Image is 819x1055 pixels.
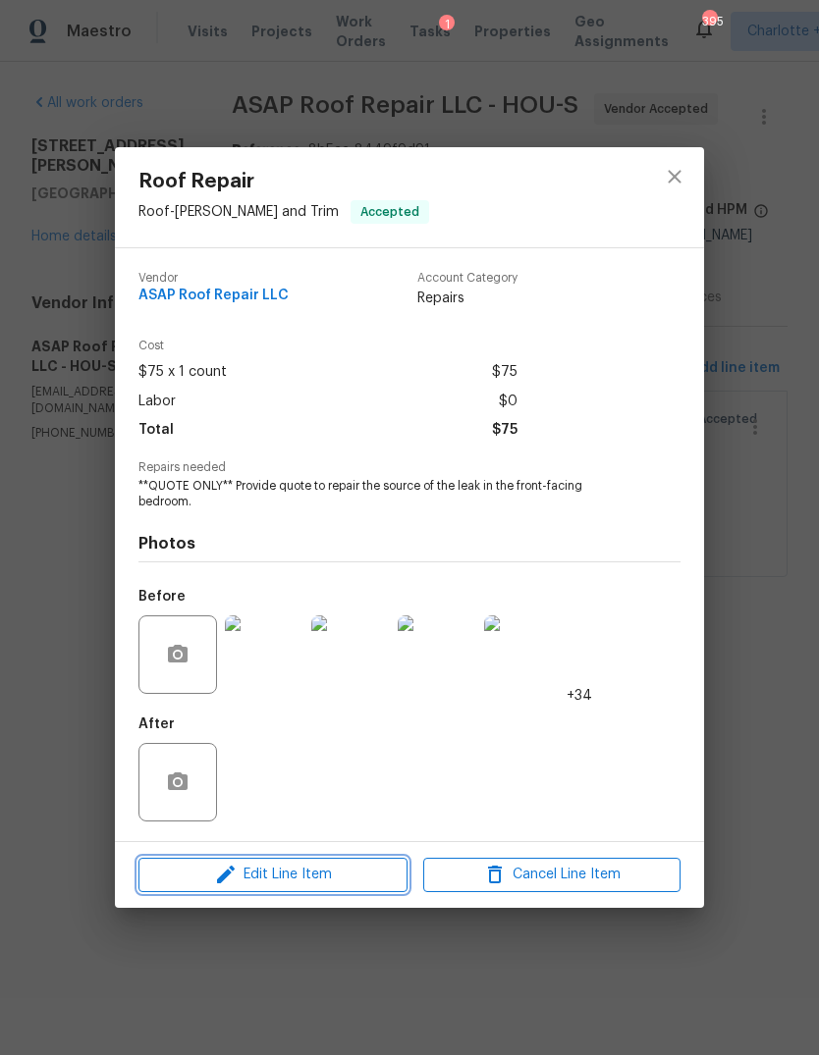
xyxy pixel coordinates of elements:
[423,858,681,892] button: Cancel Line Item
[353,202,427,222] span: Accepted
[429,863,675,887] span: Cancel Line Item
[138,171,429,192] span: Roof Repair
[138,534,681,554] h4: Photos
[138,205,339,219] span: Roof - [PERSON_NAME] and Trim
[138,858,408,892] button: Edit Line Item
[702,12,716,31] div: 395
[138,358,227,387] span: $75 x 1 count
[439,15,455,34] div: 1
[144,863,402,887] span: Edit Line Item
[499,388,518,416] span: $0
[492,358,518,387] span: $75
[651,153,698,200] button: close
[138,289,289,303] span: ASAP Roof Repair LLC
[138,478,627,511] span: **QUOTE ONLY** Provide quote to repair the source of the leak in the front-facing bedroom.
[138,590,186,604] h5: Before
[138,340,518,352] span: Cost
[138,717,175,731] h5: After
[138,416,174,445] span: Total
[417,289,518,308] span: Repairs
[417,272,518,285] span: Account Category
[138,461,681,474] span: Repairs needed
[492,416,518,445] span: $75
[138,388,176,416] span: Labor
[138,272,289,285] span: Vendor
[567,686,592,706] span: +34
